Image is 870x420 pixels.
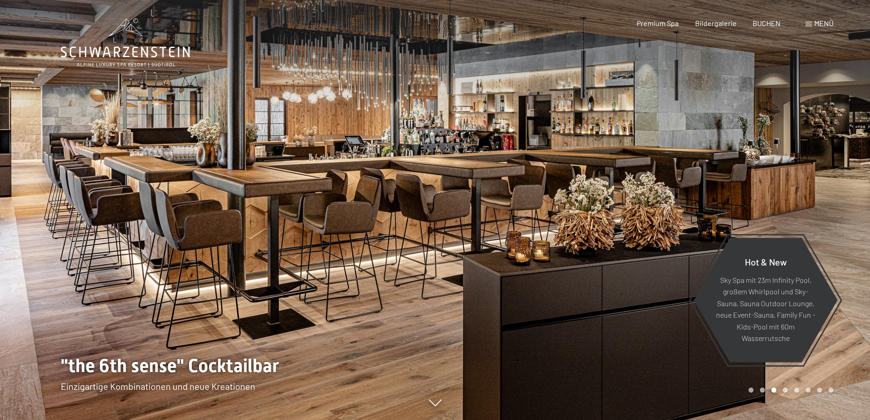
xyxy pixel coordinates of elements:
[753,19,780,27] a: BUCHEN
[760,388,765,393] div: Carousel Page 2
[695,19,737,27] a: Bildergalerie
[794,388,799,393] div: Carousel Page 5
[771,388,776,393] div: Carousel Page 3 (Current Slide)
[745,388,833,393] div: Carousel Pagination
[745,256,787,267] span: Hot & New
[806,388,811,393] div: Carousel Page 6
[716,274,815,344] p: Sky Spa mit 23m Infinity Pool, großem Whirlpool und Sky-Sauna, Sauna Outdoor Lounge, neue Event-S...
[828,388,833,393] div: Carousel Page 8
[749,388,754,393] div: Carousel Page 1
[814,19,833,27] span: Menü
[637,19,679,27] a: Premium Spa
[693,237,838,363] a: Hot & New Sky Spa mit 23m Infinity Pool, großem Whirlpool und Sky-Sauna, Sauna Outdoor Lounge, ne...
[783,388,788,393] div: Carousel Page 4
[817,388,822,393] div: Carousel Page 7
